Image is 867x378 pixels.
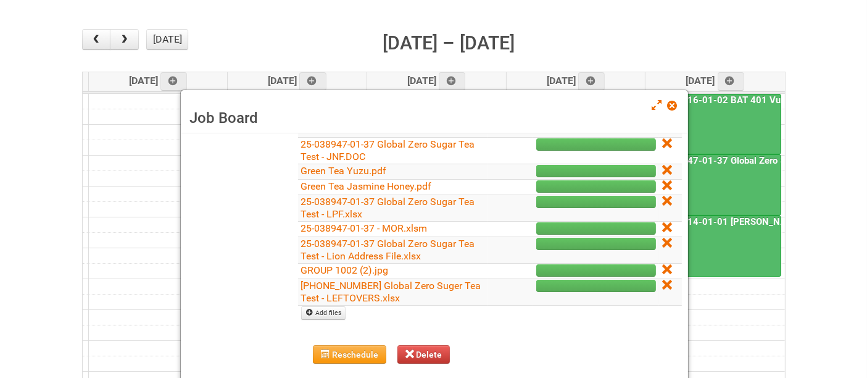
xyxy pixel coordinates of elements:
button: [DATE] [146,29,188,50]
a: 25-050914-01-01 [PERSON_NAME] C&U [648,216,825,227]
a: Add an event [299,72,326,91]
a: 24-079516-01-02 BAT 401 Vuse Box RCT [647,94,781,155]
a: 24-079516-01-02 BAT 401 Vuse Box RCT [648,94,832,106]
a: Add an event [439,72,466,91]
button: Reschedule [313,345,386,364]
a: [PHONE_NUMBER] Global Zero Suger Tea Test - LEFTOVERS.xlsx [301,280,481,304]
span: [DATE] [268,75,326,86]
a: Add files [301,306,346,320]
span: [DATE] [129,75,188,86]
a: Add an event [718,72,745,91]
h2: [DATE] – [DATE] [383,29,515,57]
a: Add an event [160,72,188,91]
button: Delete [397,345,450,364]
a: Green Tea Jasmine Honey.pdf [301,180,432,192]
h3: Job Board [190,109,679,127]
a: 25-038947-01-37 Global Zero Sugar Tea Test - JNF.DOC [301,138,475,162]
a: 25-038947-01-37 Global Zero Sugar Tea Test - LPF.xlsx [301,196,475,220]
span: [DATE] [407,75,466,86]
span: [DATE] [686,75,745,86]
a: 25-038947-01-37 - MOR.xlsm [301,222,428,234]
a: 25-038947-01-37 Global Zero Suger Tea Test - MDN.xlsx [301,112,475,136]
a: 25-050914-01-01 [PERSON_NAME] C&U [647,216,781,277]
a: GROUP 1002 (2).jpg [301,264,389,276]
span: [DATE] [547,75,605,86]
a: 25-038947-01-37 Global Zero Sugar Tea Test - Lion Address File.xlsx [301,238,475,262]
a: Add an event [578,72,605,91]
a: 25-038947-01-37 Global Zero Sugar Tea Test [648,155,844,166]
a: Green Tea Yuzu.pdf [301,165,387,177]
a: 25-038947-01-37 Global Zero Sugar Tea Test [647,154,781,216]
